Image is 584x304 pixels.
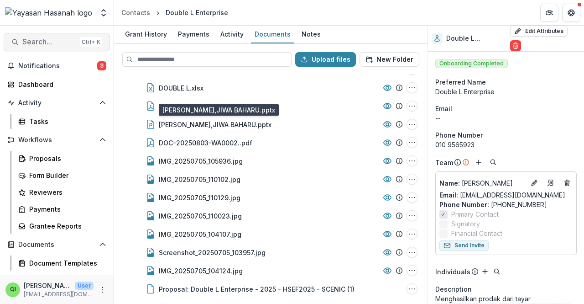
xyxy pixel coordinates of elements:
[118,6,232,19] nav: breadcrumb
[295,52,356,67] button: Upload files
[439,201,489,208] span: Phone Number :
[10,287,16,293] div: Qistina Izahan
[488,157,499,168] button: Search
[120,243,421,261] div: Screenshot_20250705_103957.jpgScreenshot_20250705_103957.jpg Options
[15,185,110,200] a: Reviewers
[407,82,417,93] button: DOUBLE L.xlsx Options
[18,99,95,107] span: Activity
[159,229,241,239] div: IMG_20250705_104107.jpg
[251,26,294,43] a: Documents
[439,200,573,209] p: [PHONE_NUMBER]
[407,155,417,166] button: IMG_20250705_105936.jpg Options
[540,4,558,22] button: Partners
[480,266,490,277] button: Add
[435,294,577,304] p: Menghasilkan prodak dari tayar
[29,171,103,180] div: Form Builder
[451,209,499,219] span: Primary Contact
[407,119,417,130] button: TAYAR LAMA,JIWA BAHARU.pptx Options
[435,140,577,149] div: 010 9565923
[159,175,240,184] div: IMG_20250705_110102.jpg
[159,193,240,203] div: IMG_20250705_110129.jpg
[120,188,421,207] div: IMG_20250705_110129.jpgIMG_20250705_110129.jpg Options
[439,179,460,187] span: Name :
[407,283,417,294] button: Proposal: Double L Enterprise - 2025 - HSEF2025 - SCENIC (1) Options
[120,115,421,133] div: [PERSON_NAME],JIWA BAHARU.pptxTAYAR LAMA,JIWA BAHARU.pptx Options
[407,265,417,276] button: IMG_20250705_104124.jpg Options
[120,79,421,97] div: DOUBLE L.xlsxDOUBLE L.xlsx Options
[159,248,266,257] div: Screenshot_20250705_103957.jpg
[435,113,577,123] div: --
[407,210,417,221] button: IMG_20250705_110023.jpg Options
[439,240,489,251] button: Send Invite
[435,104,452,113] span: Email
[510,26,568,37] button: Edit Attributes
[159,266,243,276] div: IMG_20250705_104124.jpg
[217,26,247,43] a: Activity
[251,27,294,41] div: Documents
[120,60,421,298] div: Double L Enterprise - 2025 - HSEF2025 - SCENIC (1)Double L Enterprise - 2025 - HSEF2025 - SCENIC ...
[439,178,525,188] p: [PERSON_NAME]
[4,274,110,289] button: Open Contacts
[159,138,252,148] div: DOC-20250803-WA0002..pdf
[435,130,483,140] span: Phone Number
[298,26,324,43] a: Notes
[18,62,97,70] span: Notifications
[562,177,573,188] button: Deletes
[298,27,324,41] div: Notes
[510,40,521,51] button: Delete
[15,114,110,129] a: Tasks
[435,267,470,277] p: Individuals
[15,202,110,217] a: Payments
[435,87,577,96] div: Double L Enterprise
[407,192,417,203] button: IMG_20250705_110129.jpg Options
[5,7,92,18] img: Yayasan Hasanah logo
[80,37,102,47] div: Ctrl + K
[529,177,540,188] button: Edit
[121,8,150,17] div: Contacts
[120,280,421,298] div: Proposal: Double L Enterprise - 2025 - HSEF2025 - SCENIC (1)Proposal: Double L Enterprise - 2025 ...
[407,174,417,185] button: IMG_20250705_110102.jpg Options
[4,77,110,92] a: Dashboard
[174,26,213,43] a: Payments
[29,154,103,163] div: Proposals
[543,176,558,190] a: Go to contact
[15,219,110,234] a: Grantee Reports
[120,207,421,225] div: IMG_20250705_110023.jpgIMG_20250705_110023.jpg Options
[407,137,417,148] button: DOC-20250803-WA0002..pdf Options
[18,136,95,144] span: Workflows
[24,290,94,299] p: [EMAIL_ADDRESS][DOMAIN_NAME]
[159,156,243,166] div: IMG_20250705_105936.jpg
[439,190,565,200] a: Email: [EMAIL_ADDRESS][DOMAIN_NAME]
[407,101,417,112] button: lesen PBT.pdf Options
[120,133,421,152] div: DOC-20250803-WA0002..pdfDOC-20250803-WA0002..pdf Options
[473,157,484,168] button: Add
[4,33,110,51] button: Search...
[120,261,421,280] div: IMG_20250705_104124.jpgIMG_20250705_104124.jpg Options
[4,59,110,73] button: Notifications3
[451,219,480,229] span: Signatory
[159,284,355,294] div: Proposal: Double L Enterprise - 2025 - HSEF2025 - SCENIC (1)
[29,204,103,214] div: Payments
[439,178,525,188] a: Name: [PERSON_NAME]
[120,225,421,243] div: IMG_20250705_104107.jpgIMG_20250705_104107.jpg Options
[121,27,171,41] div: Grant History
[435,77,486,87] span: Preferred Name
[120,170,421,188] div: IMG_20250705_110102.jpgIMG_20250705_110102.jpg Options
[29,187,103,197] div: Reviewers
[435,284,472,294] span: Description
[159,101,203,111] div: lesen PBT.pdf
[159,211,242,221] div: IMG_20250705_110023.jpg
[166,8,228,17] div: Double L Enterprise
[29,258,103,268] div: Document Templates
[24,281,71,290] p: [PERSON_NAME]
[120,152,421,170] div: IMG_20250705_105936.jpgIMG_20250705_105936.jpg Options
[491,266,502,277] button: Search
[217,27,247,41] div: Activity
[159,120,271,129] div: [PERSON_NAME],JIWA BAHARU.pptx
[407,229,417,240] button: IMG_20250705_104107.jpg Options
